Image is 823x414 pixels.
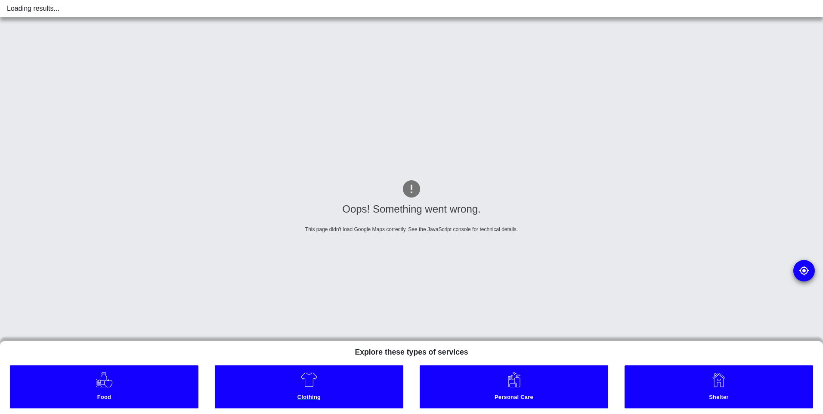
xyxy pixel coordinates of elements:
[420,365,608,408] a: Personal Care
[422,394,606,403] small: Personal Care
[10,365,198,408] a: Food
[215,365,403,408] a: Clothing
[505,371,523,388] img: Personal Care
[96,371,113,388] img: Food
[7,3,816,14] div: Loading results...
[710,371,727,388] img: Shelter
[799,266,809,276] img: go to my location
[84,226,739,233] div: This page didn't load Google Maps correctly. See the JavaScript console for technical details.
[348,341,475,360] h5: Explore these types of services
[84,201,739,217] div: Oops! Something went wrong.
[627,394,811,403] small: Shelter
[300,371,318,388] img: Clothing
[12,394,196,403] small: Food
[625,365,813,408] a: Shelter
[217,394,401,403] small: Clothing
